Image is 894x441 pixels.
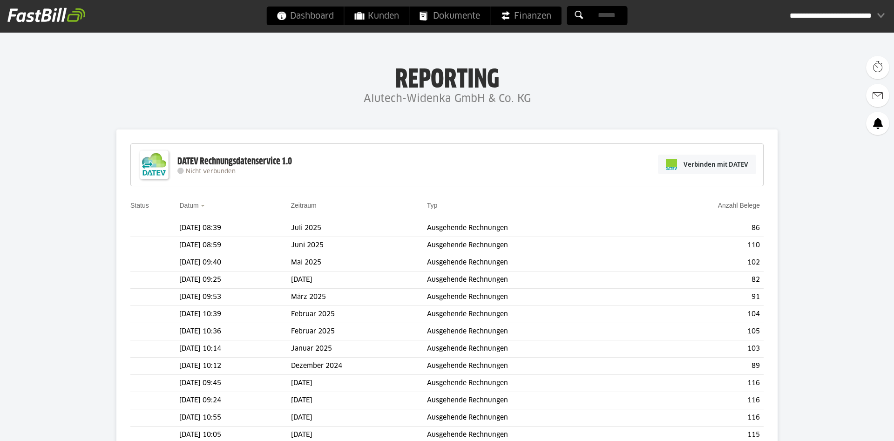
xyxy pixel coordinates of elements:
td: 116 [642,392,764,409]
td: Ausgehende Rechnungen [427,289,642,306]
td: [DATE] 10:12 [179,358,291,375]
td: Ausgehende Rechnungen [427,358,642,375]
td: 102 [642,254,764,271]
img: DATEV-Datenservice Logo [135,146,173,183]
a: Dokumente [410,7,490,25]
span: Kunden [355,7,399,25]
span: Dashboard [277,7,334,25]
td: [DATE] [291,375,427,392]
td: Februar 2025 [291,306,427,323]
td: [DATE] 08:59 [179,237,291,254]
td: 116 [642,409,764,427]
td: [DATE] [291,271,427,289]
td: [DATE] 09:45 [179,375,291,392]
td: 103 [642,340,764,358]
a: Typ [427,202,438,209]
td: Ausgehende Rechnungen [427,271,642,289]
td: 89 [642,358,764,375]
td: [DATE] 10:14 [179,340,291,358]
td: Ausgehende Rechnungen [427,392,642,409]
td: März 2025 [291,289,427,306]
td: 110 [642,237,764,254]
a: Anzahl Belege [718,202,760,209]
a: Verbinden mit DATEV [658,155,756,174]
td: Ausgehende Rechnungen [427,409,642,427]
td: [DATE] 08:39 [179,220,291,237]
td: Februar 2025 [291,323,427,340]
img: fastbill_logo_white.png [7,7,85,22]
td: Dezember 2024 [291,358,427,375]
a: Dashboard [267,7,344,25]
td: [DATE] [291,392,427,409]
span: Finanzen [501,7,551,25]
td: [DATE] 09:25 [179,271,291,289]
td: Ausgehende Rechnungen [427,323,642,340]
a: Status [130,202,149,209]
td: [DATE] 09:40 [179,254,291,271]
td: Ausgehende Rechnungen [427,254,642,271]
td: [DATE] 10:36 [179,323,291,340]
a: Datum [179,202,198,209]
span: Verbinden mit DATEV [684,160,748,169]
td: Juni 2025 [291,237,427,254]
td: 91 [642,289,764,306]
a: Kunden [345,7,409,25]
td: Ausgehende Rechnungen [427,340,642,358]
img: sort_desc.gif [201,205,207,207]
td: 105 [642,323,764,340]
td: 82 [642,271,764,289]
td: Ausgehende Rechnungen [427,220,642,237]
td: 116 [642,375,764,392]
a: Finanzen [491,7,562,25]
span: Nicht verbunden [186,169,236,175]
td: Januar 2025 [291,340,427,358]
h1: Reporting [93,66,801,90]
td: [DATE] 10:55 [179,409,291,427]
img: pi-datev-logo-farbig-24.svg [666,159,677,170]
td: [DATE] [291,409,427,427]
td: 86 [642,220,764,237]
td: Ausgehende Rechnungen [427,375,642,392]
td: 104 [642,306,764,323]
td: Ausgehende Rechnungen [427,237,642,254]
td: [DATE] 09:24 [179,392,291,409]
td: Juli 2025 [291,220,427,237]
td: Ausgehende Rechnungen [427,306,642,323]
iframe: Öffnet ein Widget, in dem Sie weitere Informationen finden [822,413,885,436]
td: Mai 2025 [291,254,427,271]
div: DATEV Rechnungsdatenservice 1.0 [177,156,292,168]
a: Zeitraum [291,202,317,209]
span: Dokumente [420,7,480,25]
td: [DATE] 09:53 [179,289,291,306]
td: [DATE] 10:39 [179,306,291,323]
